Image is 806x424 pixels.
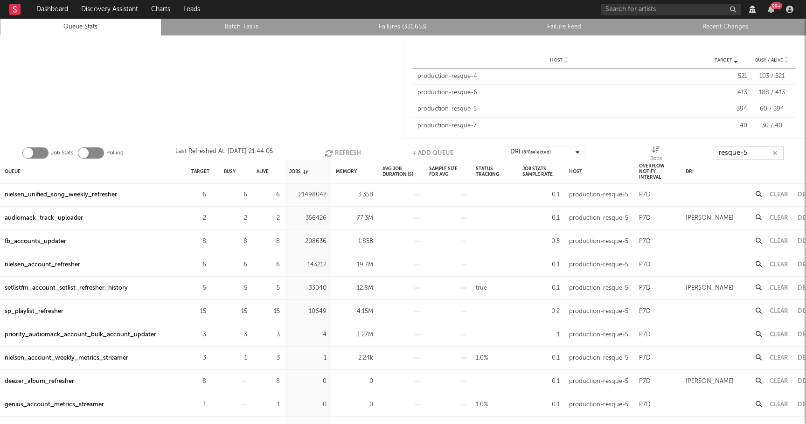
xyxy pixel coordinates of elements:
div: DRI [686,161,694,181]
a: nielsen_unified_song_weekly_refresher [5,189,117,201]
div: 1 [289,353,327,364]
div: P7D [639,399,651,410]
div: Memory [336,161,357,181]
div: 0.1 [522,353,560,364]
div: 0.2 [522,306,560,317]
div: Overflow Notify Interval [639,161,676,181]
button: Clear [770,332,788,338]
div: 5 [224,283,247,294]
div: 60 / 394 [752,104,792,114]
div: 3 [257,353,280,364]
a: deezer_album_refresher [5,376,74,387]
div: P7D [639,259,651,271]
div: 3 [224,329,247,341]
div: 5 [191,283,206,294]
div: 0.1 [522,399,560,410]
div: [PERSON_NAME] [686,213,734,224]
div: 1 [522,329,560,341]
button: 99+ [768,6,774,13]
div: fb_accounts_updater [5,236,66,247]
div: production-resque-5 [569,329,628,341]
div: 3 [191,353,206,364]
div: 394 [705,104,747,114]
div: 0.1 [522,213,560,224]
a: Queue Stats [5,21,156,33]
div: 12.8M [336,283,373,294]
div: DRI [510,146,551,158]
div: production-resque-5 [569,376,628,387]
div: true [476,283,487,294]
a: audiomack_track_uploader [5,213,83,224]
a: Failures (331,653) [327,21,479,33]
div: 19.7M [336,259,373,271]
div: [PERSON_NAME] [686,283,734,294]
div: 188 / 413 [752,88,792,97]
div: production-resque-5 [569,306,628,317]
div: 0.1 [522,376,560,387]
div: 1 [224,353,247,364]
div: 0 [336,399,373,410]
button: Clear [770,285,788,291]
div: 6 [191,189,206,201]
div: production-resque-5 [569,213,628,224]
button: Clear [770,402,788,408]
div: sp_playlist_refresher [5,306,63,317]
div: 0 [336,376,373,387]
div: production-resque-6 [417,88,701,97]
div: 0.1 [522,283,560,294]
div: 0.1 [522,189,560,201]
div: 15 [224,306,247,317]
button: Clear [770,238,788,244]
div: production-resque-5 [417,104,701,114]
div: 8 [191,376,206,387]
div: 8 [257,236,280,247]
div: 6 [257,259,280,271]
div: 3 [191,329,206,341]
div: Queue [5,161,21,181]
div: 2 [224,213,247,224]
a: Recent Changes [650,21,801,33]
div: 33040 [289,283,327,294]
div: 0.5 [522,236,560,247]
button: Clear [770,355,788,361]
div: nielsen_account_weekly_metrics_streamer [5,353,128,364]
span: ( 8 / 8 selected) [522,146,551,158]
button: Clear [770,262,788,268]
div: P7D [639,353,651,364]
div: 4 [289,329,327,341]
div: 1.27M [336,329,373,341]
div: 21498042 [289,189,327,201]
div: Sample Size For Avg [429,161,466,181]
span: Host [550,57,563,63]
div: 10649 [289,306,327,317]
div: 521 [705,72,747,81]
div: 8 [224,236,247,247]
div: Job Stats Sample Rate [522,161,560,181]
div: nielsen_account_refresher [5,259,80,271]
div: 1.0% [476,353,488,364]
div: 3 [257,329,280,341]
div: production-resque-5 [569,353,628,364]
div: 15 [257,306,280,317]
button: Refresh [325,146,361,160]
div: P7D [639,329,651,341]
div: 2.24k [336,353,373,364]
div: 1.85B [336,236,373,247]
div: 5 [257,283,280,294]
a: setlistfm_account_setlist_refresher_history [5,283,128,294]
div: P7D [639,283,651,294]
a: genius_account_metrics_streamer [5,399,104,410]
div: 40 [705,121,747,131]
div: Last Refreshed At: [DATE] 21:44:05 [175,146,273,160]
div: production-resque-4 [417,72,701,81]
div: 8 [191,236,206,247]
a: Batch Tasks [167,21,318,33]
div: 4.15M [336,306,373,317]
label: Polling [106,147,124,159]
div: 2 [257,213,280,224]
div: 0 [289,376,327,387]
div: 77.3M [336,213,373,224]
